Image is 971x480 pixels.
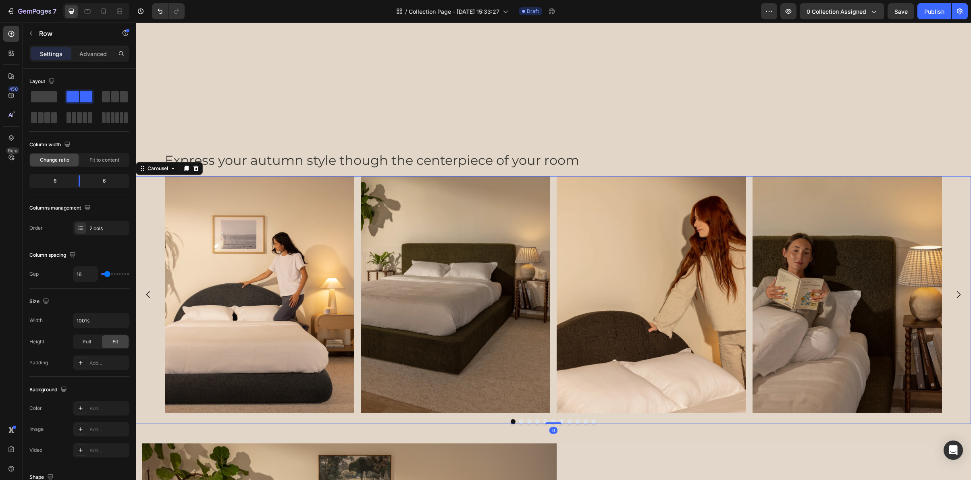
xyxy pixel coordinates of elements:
[29,405,42,412] div: Color
[31,175,72,187] div: 6
[405,7,407,16] span: /
[407,397,412,401] button: Dot
[414,405,422,411] div: 0
[29,76,56,87] div: Layout
[29,338,44,345] div: Height
[29,270,39,278] div: Gap
[29,139,72,150] div: Column width
[87,175,128,187] div: 6
[6,148,19,154] div: Beta
[89,225,127,232] div: 2 cols
[83,338,91,345] span: Full
[431,397,436,401] button: Dot
[79,50,107,58] p: Advanced
[423,397,428,401] button: Dot
[439,397,444,401] button: Dot
[89,156,119,164] span: Fit to content
[89,426,127,433] div: Add...
[40,50,62,58] p: Settings
[89,359,127,367] div: Add...
[399,397,404,401] button: Dot
[73,313,129,328] input: Auto
[73,267,98,281] input: Auto
[29,359,48,366] div: Padding
[617,154,806,391] img: ultraset_moss_reading_close_up.webp
[29,426,44,433] div: Image
[375,397,380,401] button: Dot
[39,29,108,38] p: Row
[527,8,539,15] span: Draft
[924,7,944,16] div: Publish
[807,7,866,16] span: 0 collection assigned
[415,397,420,401] button: Dot
[152,3,185,19] div: Undo/Redo
[888,3,914,19] button: Save
[29,296,51,307] div: Size
[894,8,908,15] span: Save
[29,447,42,454] div: Video
[383,397,388,401] button: Dot
[29,224,43,232] div: Order
[917,3,951,19] button: Publish
[811,261,834,283] button: Carousel Next Arrow
[29,317,43,324] div: Width
[89,447,127,454] div: Add...
[29,203,92,214] div: Columns management
[225,154,414,391] img: ultraset_moss_3-4_close_up.webp
[391,397,396,401] button: Dot
[29,250,77,261] div: Column spacing
[10,142,34,150] div: Carousel
[447,397,452,401] button: Dot
[53,6,56,16] p: 7
[112,338,118,345] span: Fit
[421,154,610,391] img: lunaset_choc_hb_pressing.webp
[29,384,69,395] div: Background
[800,3,884,19] button: 0 collection assigned
[3,3,60,19] button: 7
[89,405,127,412] div: Add...
[40,156,69,164] span: Change ratio
[455,397,460,401] button: Dot
[8,86,19,92] div: 450
[409,7,499,16] span: Collection Page - [DATE] 15:33:27
[944,441,963,460] div: Open Intercom Messenger
[136,23,971,480] iframe: Design area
